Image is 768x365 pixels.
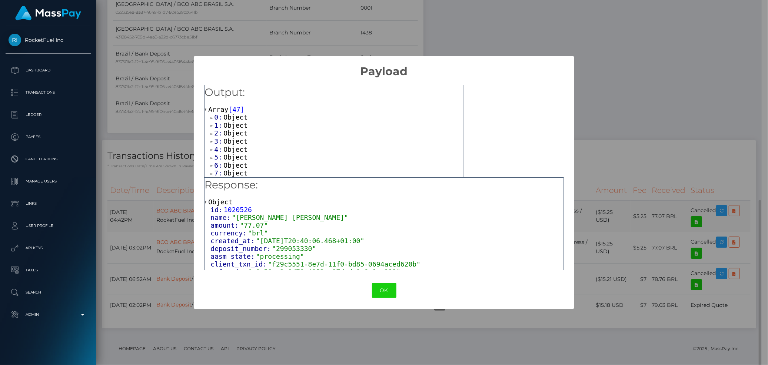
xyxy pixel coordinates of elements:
[210,260,268,268] span: client_txn_id:
[9,176,88,187] p: Manage Users
[208,198,232,206] span: Object
[210,237,256,245] span: created_at:
[223,121,247,129] span: Object
[9,265,88,276] p: Taxes
[223,137,247,145] span: Object
[223,129,247,137] span: Object
[223,113,247,121] span: Object
[214,145,223,153] span: 4:
[240,106,245,113] span: ]
[214,177,223,185] span: 8:
[223,145,247,153] span: Object
[210,252,256,260] span: aasm_state:
[214,129,223,137] span: 2:
[9,87,88,98] p: Transactions
[224,206,252,214] span: 1020526
[214,161,223,169] span: 6:
[214,137,223,145] span: 3:
[232,106,240,113] span: 47
[232,214,348,221] span: "[PERSON_NAME] [PERSON_NAME]"
[248,229,268,237] span: "brl"
[9,131,88,143] p: Payees
[9,34,21,46] img: RocketFuel Inc
[210,229,248,237] span: currency:
[15,6,81,20] img: MassPay Logo
[205,85,463,100] h5: Output:
[9,65,88,76] p: Dashboard
[223,161,247,169] span: Object
[214,113,223,121] span: 0:
[256,237,365,245] span: "[DATE]T20:40:06.468+01:00"
[214,121,223,129] span: 1:
[208,106,228,113] span: Array
[223,177,247,185] span: Object
[210,245,272,252] span: deposit_number:
[229,106,233,113] span: [
[205,178,563,192] h5: Response:
[210,268,248,276] span: ref_code:
[240,221,268,229] span: "77.07"
[210,221,240,229] span: amount:
[9,198,88,209] p: Links
[6,37,91,43] span: RocketFuel Inc
[214,169,223,177] span: 7:
[214,153,223,161] span: 5:
[9,220,88,231] p: User Profile
[256,252,304,260] span: "processing"
[9,242,88,254] p: API Keys
[268,260,420,268] span: "f29c5551-8e7d-11f0-bd85-0694aced620b"
[9,109,88,120] p: Ledger
[372,283,396,298] button: OK
[210,206,224,214] span: id:
[223,169,247,177] span: Object
[194,56,575,78] h2: Payload
[223,153,247,161] span: Object
[248,268,400,276] span: "c8e58ea2-9d71-4253-a97d-dc9e8a9ce222"
[9,309,88,320] p: Admin
[9,154,88,165] p: Cancellations
[272,245,316,252] span: "299053330"
[9,287,88,298] p: Search
[210,214,232,221] span: name:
